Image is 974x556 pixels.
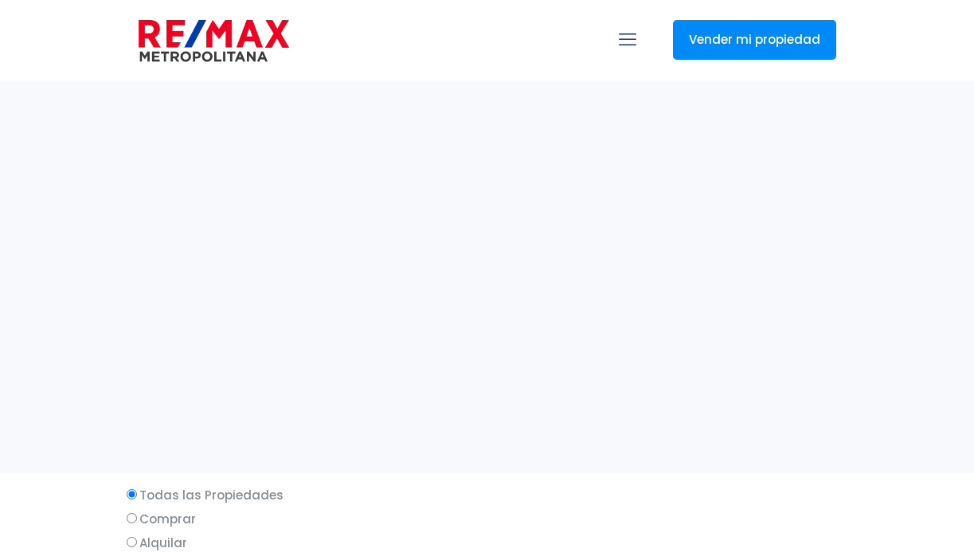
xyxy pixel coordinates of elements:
label: Alquilar [123,533,852,553]
label: Comprar [123,509,852,529]
img: remax-metropolitana-logo [139,17,289,65]
input: Todas las Propiedades [127,489,137,499]
a: mobile menu [614,26,641,53]
input: Comprar [127,513,137,523]
a: Vender mi propiedad [673,20,836,60]
input: Alquilar [127,537,137,547]
label: Todas las Propiedades [123,485,852,505]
